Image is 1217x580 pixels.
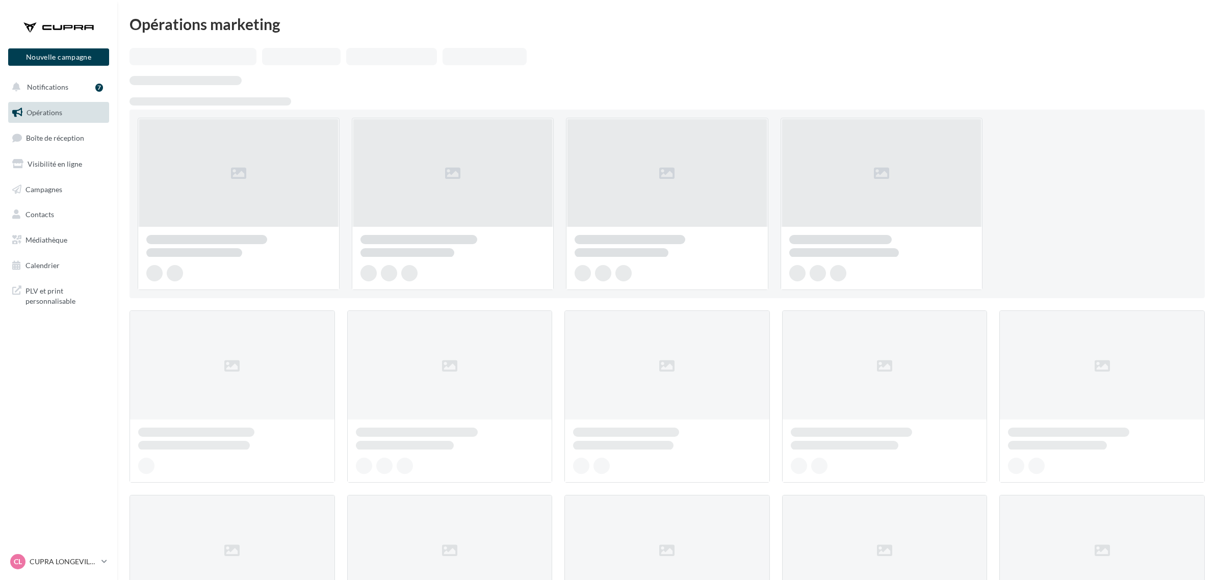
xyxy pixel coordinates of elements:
span: Médiathèque [25,235,67,244]
a: PLV et print personnalisable [6,280,111,310]
span: CL [14,557,22,567]
span: Boîte de réception [26,134,84,142]
div: 7 [95,84,103,92]
span: Campagnes [25,184,62,193]
a: Médiathèque [6,229,111,251]
span: Visibilité en ligne [28,160,82,168]
a: CL CUPRA LONGEVILLE LES [GEOGRAPHIC_DATA] [8,552,109,571]
span: Calendrier [25,261,60,270]
a: Opérations [6,102,111,123]
button: Nouvelle campagne [8,48,109,66]
span: Contacts [25,210,54,219]
div: Opérations marketing [130,16,1205,32]
a: Campagnes [6,179,111,200]
button: Notifications 7 [6,76,107,98]
span: PLV et print personnalisable [25,284,105,306]
a: Calendrier [6,255,111,276]
a: Contacts [6,204,111,225]
span: Opérations [27,108,62,117]
a: Visibilité en ligne [6,153,111,175]
span: Notifications [27,83,68,91]
a: Boîte de réception [6,127,111,149]
p: CUPRA LONGEVILLE LES [GEOGRAPHIC_DATA] [30,557,97,567]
